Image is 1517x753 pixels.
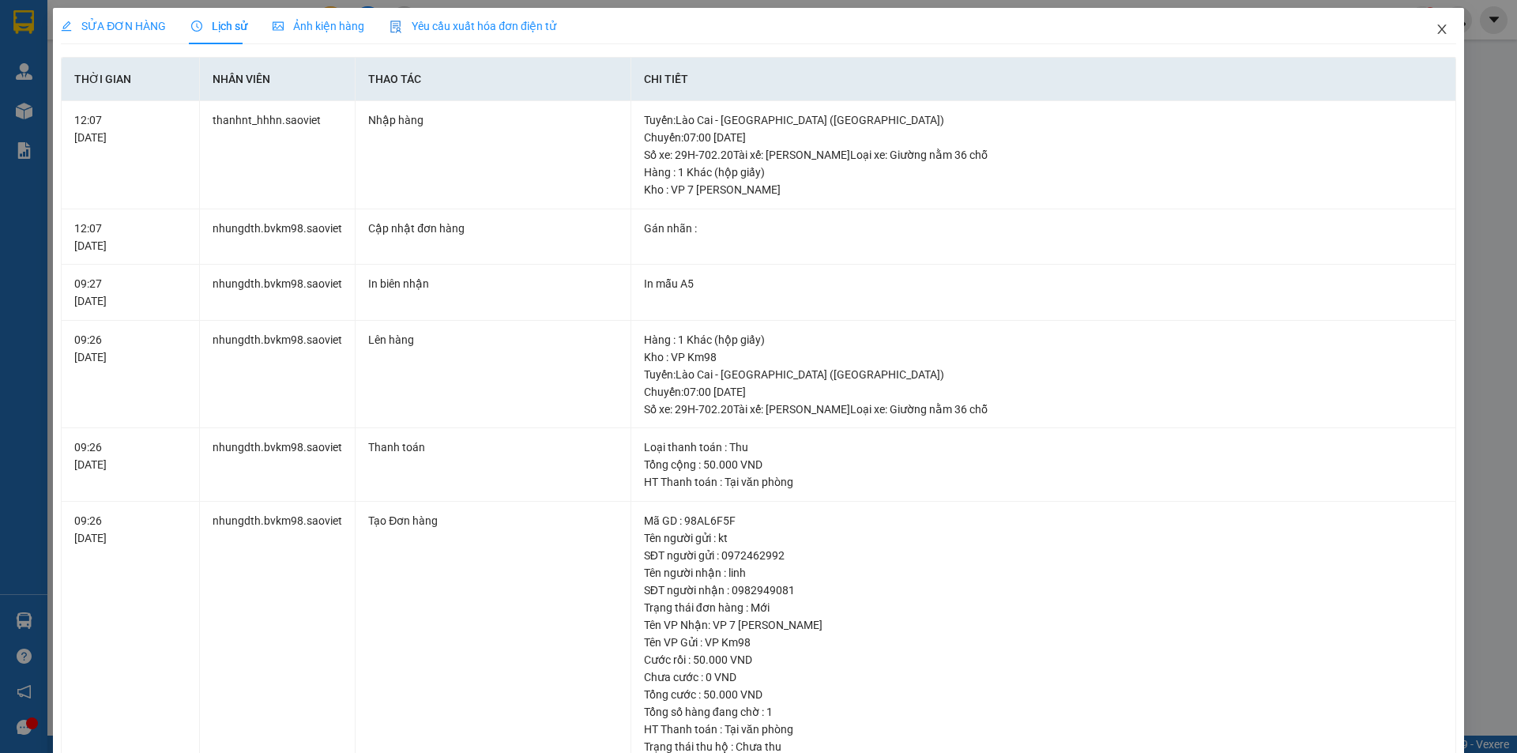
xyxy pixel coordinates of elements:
[74,111,186,146] div: 12:07 [DATE]
[61,20,166,32] span: SỬA ĐƠN HÀNG
[368,331,618,348] div: Lên hàng
[644,529,1443,547] div: Tên người gửi : kt
[1436,23,1448,36] span: close
[644,582,1443,599] div: SĐT người nhận : 0982949081
[644,473,1443,491] div: HT Thanh toán : Tại văn phòng
[74,512,186,547] div: 09:26 [DATE]
[644,547,1443,564] div: SĐT người gửi : 0972462992
[644,275,1443,292] div: In mẫu A5
[644,439,1443,456] div: Loại thanh toán : Thu
[644,111,1443,164] div: Tuyến : Lào Cai - [GEOGRAPHIC_DATA] ([GEOGRAPHIC_DATA]) Chuyến: 07:00 [DATE] Số xe: 29H-702.20 Tà...
[644,512,1443,529] div: Mã GD : 98AL6F5F
[191,20,247,32] span: Lịch sử
[200,265,356,321] td: nhungdth.bvkm98.saoviet
[368,220,618,237] div: Cập nhật đơn hàng
[356,58,631,101] th: Thao tác
[273,21,284,32] span: picture
[191,21,202,32] span: clock-circle
[368,111,618,129] div: Nhập hàng
[200,209,356,265] td: nhungdth.bvkm98.saoviet
[200,58,356,101] th: Nhân viên
[62,58,200,101] th: Thời gian
[200,101,356,209] td: thanhnt_hhhn.saoviet
[390,21,402,33] img: icon
[644,348,1443,366] div: Kho : VP Km98
[200,321,356,429] td: nhungdth.bvkm98.saoviet
[644,599,1443,616] div: Trạng thái đơn hàng : Mới
[644,634,1443,651] div: Tên VP Gửi : VP Km98
[644,331,1443,348] div: Hàng : 1 Khác (hộp giấy)
[644,366,1443,418] div: Tuyến : Lào Cai - [GEOGRAPHIC_DATA] ([GEOGRAPHIC_DATA]) Chuyến: 07:00 [DATE] Số xe: 29H-702.20 Tà...
[644,181,1443,198] div: Kho : VP 7 [PERSON_NAME]
[61,21,72,32] span: edit
[644,721,1443,738] div: HT Thanh toán : Tại văn phòng
[644,651,1443,668] div: Cước rồi : 50.000 VND
[368,512,618,529] div: Tạo Đơn hàng
[644,686,1443,703] div: Tổng cước : 50.000 VND
[390,20,556,32] span: Yêu cầu xuất hóa đơn điện tử
[74,275,186,310] div: 09:27 [DATE]
[200,428,356,502] td: nhungdth.bvkm98.saoviet
[644,668,1443,686] div: Chưa cước : 0 VND
[644,456,1443,473] div: Tổng cộng : 50.000 VND
[74,439,186,473] div: 09:26 [DATE]
[74,220,186,254] div: 12:07 [DATE]
[644,220,1443,237] div: Gán nhãn :
[644,564,1443,582] div: Tên người nhận : linh
[368,275,618,292] div: In biên nhận
[1420,8,1464,52] button: Close
[273,20,364,32] span: Ảnh kiện hàng
[644,164,1443,181] div: Hàng : 1 Khác (hộp giấy)
[631,58,1456,101] th: Chi tiết
[644,616,1443,634] div: Tên VP Nhận: VP 7 [PERSON_NAME]
[368,439,618,456] div: Thanh toán
[74,331,186,366] div: 09:26 [DATE]
[644,703,1443,721] div: Tổng số hàng đang chờ : 1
